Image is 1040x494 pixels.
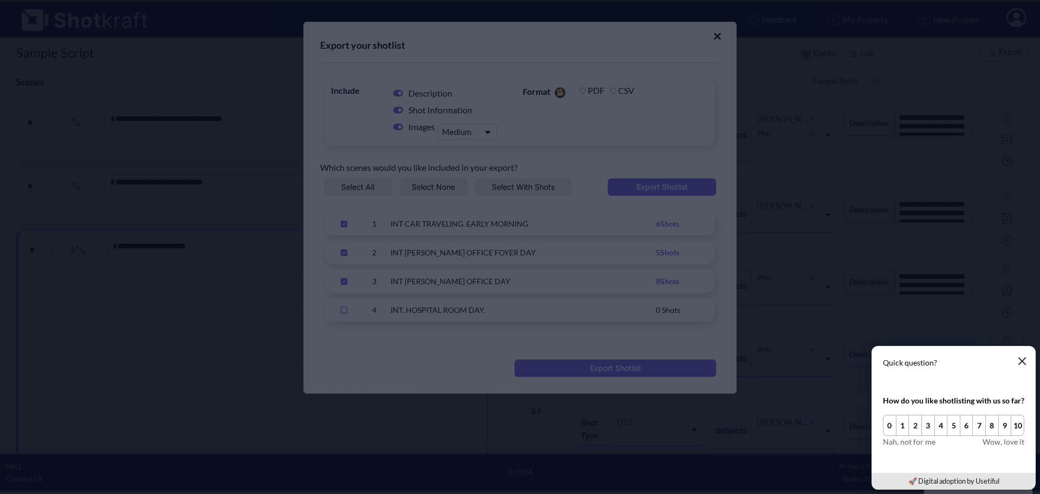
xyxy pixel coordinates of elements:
div: Online [8,9,100,17]
p: Quick question? [883,357,1024,368]
button: 5 [947,415,960,436]
a: 🚀 Digital adoption by Usetiful [908,477,999,485]
button: 0 [883,415,896,436]
button: 8 [985,415,999,436]
span: Wow, love it [983,436,1024,447]
button: 1 [896,415,909,436]
button: 10 [1011,415,1024,436]
button: 6 [960,415,973,436]
button: 3 [921,415,935,436]
button: 2 [908,415,922,436]
div: How do you like shotlisting with us so far? [883,395,1024,406]
span: Nah, not for me [883,436,935,447]
button: 9 [998,415,1012,436]
button: 4 [934,415,948,436]
button: 7 [972,415,986,436]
